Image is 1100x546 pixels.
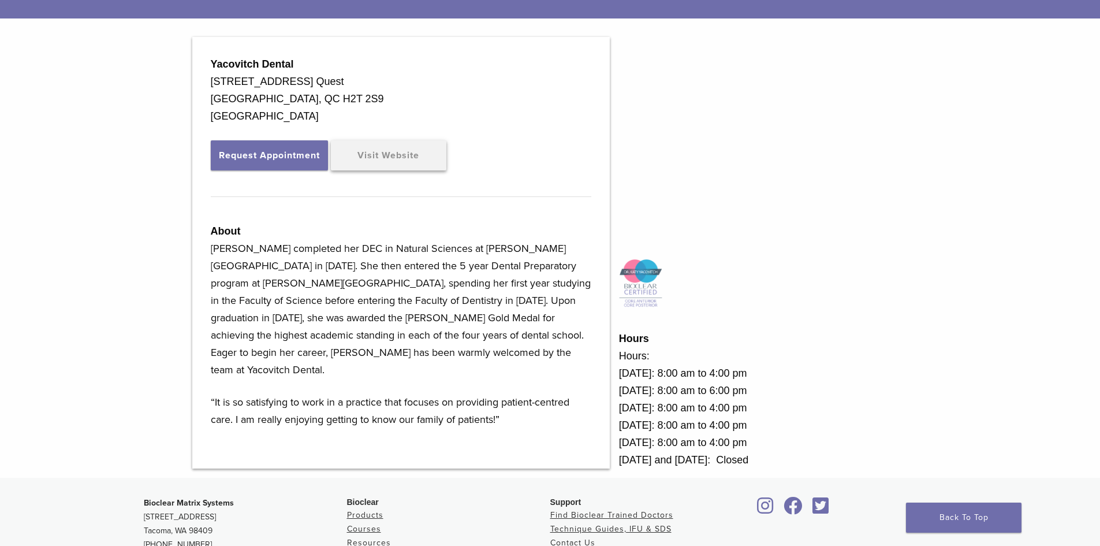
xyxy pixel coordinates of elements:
div: [DATE]: 8:00 am to 6:00 pm [DATE]: 8:00 am to 4:00 pm [DATE]: 8:00 am to 4:00 pm [DATE]: 8:00 am ... [619,382,908,469]
p: “It is so satisfying to work in a practice that focuses on providing patient-centred care. I am r... [211,393,591,428]
button: Request Appointment [211,140,328,170]
strong: Hours [619,333,649,344]
a: Bioclear [780,504,807,515]
div: [DATE]: 8:00 am to 4:00 pm [619,365,908,382]
a: Back To Top [906,503,1021,533]
a: Courses [347,524,381,534]
img: Icon [619,259,662,309]
span: Support [550,497,581,507]
a: Technique Guides, IFU & SDS [550,524,672,534]
strong: About [211,225,241,237]
span: Bioclear [347,497,379,507]
a: Bioclear [754,504,778,515]
div: Hours: [619,347,908,365]
a: Find Bioclear Trained Doctors [550,510,673,520]
a: Products [347,510,383,520]
strong: Yacovitch Dental [211,58,294,70]
p: [PERSON_NAME] completed her DEC in Natural Sciences at [PERSON_NAME][GEOGRAPHIC_DATA] in [DATE]. ... [211,240,591,378]
div: [GEOGRAPHIC_DATA], QC H2T 2S9 [GEOGRAPHIC_DATA] [211,90,591,125]
a: Bioclear [809,504,833,515]
strong: Bioclear Matrix Systems [144,498,234,508]
a: Visit Website [331,140,446,170]
div: [STREET_ADDRESS] Quest [211,73,591,90]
